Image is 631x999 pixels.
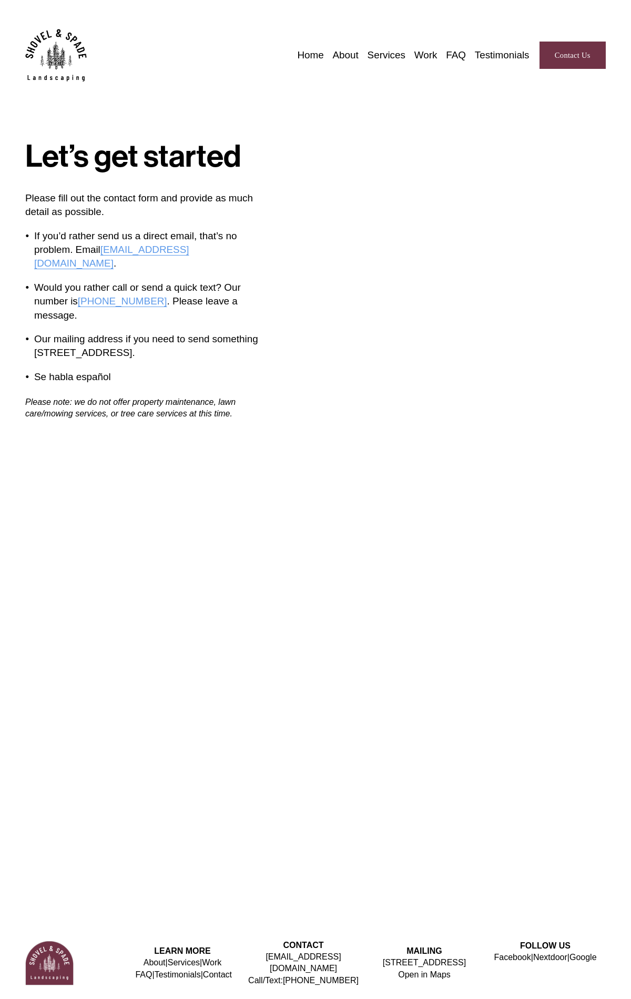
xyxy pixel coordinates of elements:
[135,969,152,981] a: FAQ
[25,397,238,418] em: Please note: we do not offer property maintenance, lawn care/mowing services, or tree care servic...
[368,47,405,63] a: Services
[155,969,201,981] a: Testimonials
[154,946,211,955] strong: LEARN MORE
[243,951,364,986] p: Call/Text:
[34,332,267,360] p: Our mailing address if you need to send something [STREET_ADDRESS].
[297,47,323,63] a: Home
[34,370,267,384] p: Se habla español
[283,975,359,986] a: [PHONE_NUMBER]
[34,229,267,271] p: If you’d rather send us a direct email, that’s no problem. Email .
[78,295,167,307] a: [PHONE_NUMBER]
[475,47,530,63] a: Testimonials
[494,952,531,963] a: Facebook
[485,952,606,963] p: | |
[168,957,200,969] a: Services
[144,957,166,969] a: About
[25,191,267,219] p: Please fill out the contact form and provide as much detail as possible.
[203,969,232,981] a: Contact
[406,946,442,955] strong: MAILING
[283,941,323,950] strong: CONTACT
[364,957,485,981] p: [STREET_ADDRESS]
[533,952,567,963] a: Nextdoor
[520,941,571,950] strong: FOLLOW US
[34,281,267,322] p: Would you rather call or send a quick text? Our number is . Please leave a message.
[34,244,189,269] a: [EMAIL_ADDRESS][DOMAIN_NAME]
[569,952,597,963] a: Google
[122,957,243,981] p: | | | |
[446,47,466,63] a: FAQ
[25,29,87,81] img: Shovel &amp; Spade Landscaping
[202,957,221,969] a: Work
[333,47,359,63] a: About
[414,47,437,63] a: Work
[25,141,267,171] h1: Let’s get started
[243,951,364,975] a: [EMAIL_ADDRESS][DOMAIN_NAME]
[398,969,451,981] a: Open in Maps
[540,42,606,69] a: Contact Us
